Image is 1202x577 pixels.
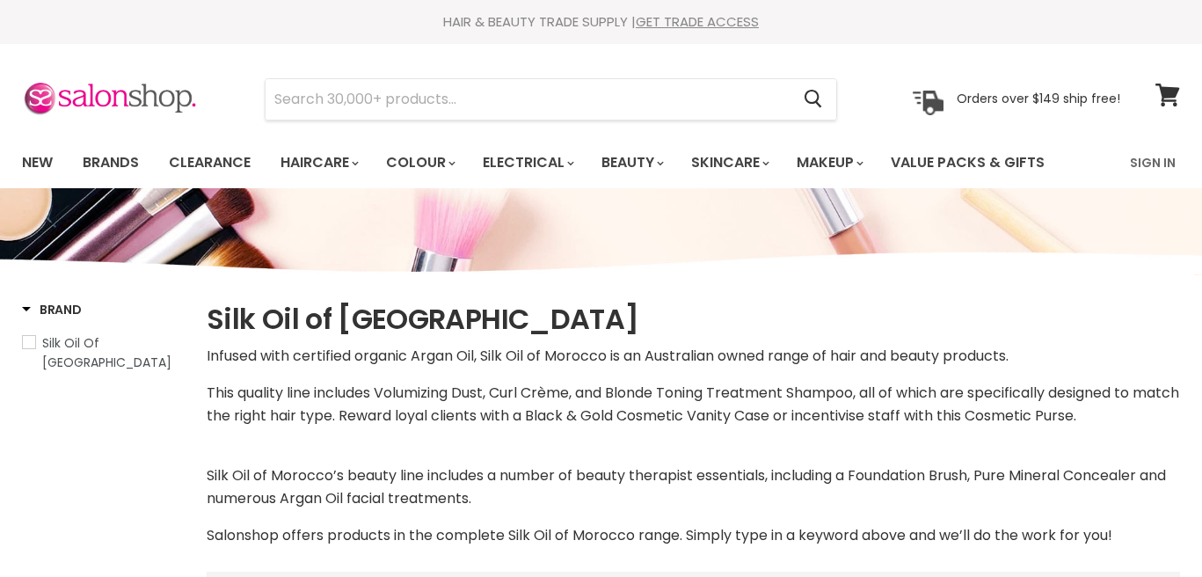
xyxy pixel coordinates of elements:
p: Orders over $149 ship free! [957,91,1120,106]
p: Infused with certified organic Argan Oil, Silk Oil of Morocco is an Australian owned range of hai... [207,345,1180,368]
a: Value Packs & Gifts [878,144,1058,181]
a: Beauty [588,144,674,181]
a: Makeup [783,144,874,181]
ul: Main menu [9,137,1089,188]
span: Silk Oil Of [GEOGRAPHIC_DATA] [42,334,171,371]
a: Haircare [267,144,369,181]
a: Brands [69,144,152,181]
a: Colour [373,144,466,181]
h3: Brand [22,301,82,318]
h1: Silk Oil of [GEOGRAPHIC_DATA] [207,301,1180,338]
a: Sign In [1119,144,1186,181]
a: New [9,144,66,181]
a: GET TRADE ACCESS [636,12,759,31]
a: Skincare [678,144,780,181]
a: Silk Oil Of Morocco [22,333,185,372]
button: Search [790,79,836,120]
p: Silk Oil of Morocco’s beauty line includes a number of beauty therapist essentials, including a F... [207,464,1180,510]
div: This quality line includes Volumizing Dust, Curl Crème, and Blonde Toning Treatment Shampoo, all ... [207,345,1180,547]
form: Product [265,78,837,121]
a: Electrical [470,144,585,181]
input: Search [266,79,790,120]
a: Clearance [156,144,264,181]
